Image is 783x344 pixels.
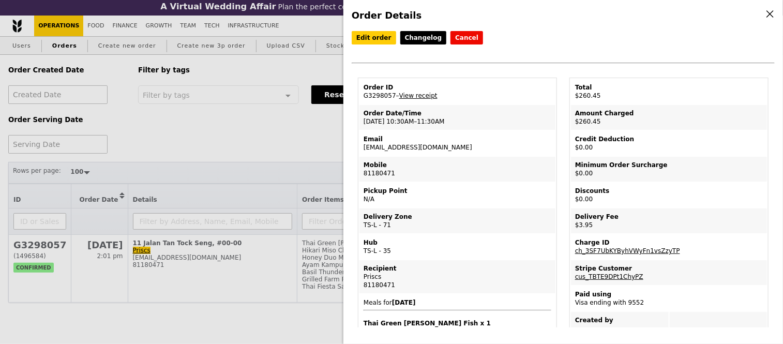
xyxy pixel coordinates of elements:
div: Discounts [575,187,763,195]
td: Visa ending with 9552 [571,286,767,311]
div: Mobile [364,161,551,169]
div: Order ID [364,83,551,92]
div: Total [575,83,763,92]
td: 81180471 [359,157,555,182]
td: $0.00 [571,157,767,182]
a: Edit order [352,31,396,44]
div: Created by [575,316,665,324]
td: TS-L - 71 [359,208,555,233]
td: $260.45 [571,79,767,104]
button: Cancel [450,31,483,44]
div: Amount Charged [575,109,763,117]
td: TS-L - 35 [359,234,555,259]
div: Delivery Zone [364,213,551,221]
a: cus_TBTE9DPt1ChyPZ [575,273,643,280]
a: Changelog [400,31,447,44]
div: Hub [364,238,551,247]
div: Recipient [364,264,551,273]
div: Charge ID [575,238,763,247]
a: ch_3SF7UbKYByhVWyFn1vsZzyTP [575,247,680,255]
td: $0.00 [571,183,767,207]
td: N/A [359,183,555,207]
div: Credit Deduction [575,135,763,143]
div: Minimum Order Surcharge [575,161,763,169]
div: Email [364,135,551,143]
div: Delivery Fee [575,213,763,221]
div: Order Date/Time [364,109,551,117]
div: Priscs [364,273,551,281]
div: 81180471 [364,281,551,289]
a: View receipt [399,92,438,99]
td: [DATE] 10:30AM–11:30AM [359,105,555,130]
div: Stripe Customer [575,264,763,273]
div: Paid using [575,290,763,298]
div: Pickup Point [364,187,551,195]
span: Order Details [352,10,421,21]
b: [DATE] [392,299,416,306]
td: [EMAIL_ADDRESS][DOMAIN_NAME] [359,131,555,156]
span: – [396,92,399,99]
td: G3298057 [359,79,555,104]
td: $3.95 [571,208,767,233]
h4: Thai Green [PERSON_NAME] Fish x 1 [364,319,551,327]
td: $260.45 [571,105,767,130]
td: $0.00 [571,131,767,156]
